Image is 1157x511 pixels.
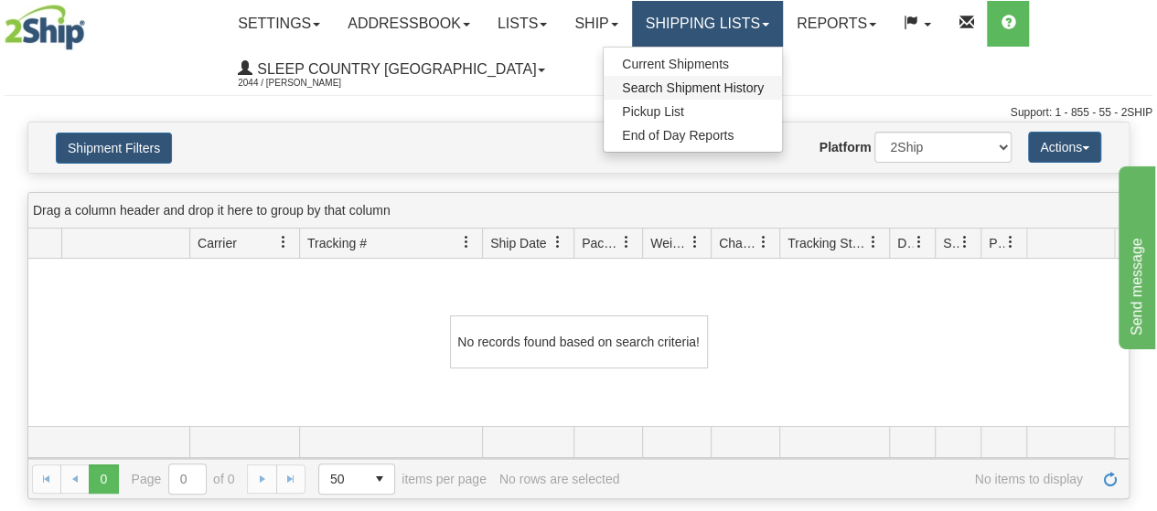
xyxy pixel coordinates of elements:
[5,105,1152,121] div: Support: 1 - 855 - 55 - 2SHIP
[198,234,237,252] span: Carrier
[1115,162,1155,348] iframe: chat widget
[268,227,299,258] a: Carrier filter column settings
[89,464,118,494] span: Page 0
[611,227,642,258] a: Packages filter column settings
[604,100,782,123] a: Pickup List
[1028,132,1101,163] button: Actions
[224,1,334,47] a: Settings
[451,227,482,258] a: Tracking # filter column settings
[949,227,980,258] a: Shipment Issues filter column settings
[56,133,172,164] button: Shipment Filters
[14,11,169,33] div: Send message
[632,472,1083,486] span: No items to display
[748,227,779,258] a: Charge filter column settings
[604,123,782,147] a: End of Day Reports
[238,74,375,92] span: 2044 / [PERSON_NAME]
[787,234,867,252] span: Tracking Status
[622,104,684,119] span: Pickup List
[484,1,561,47] a: Lists
[28,193,1129,229] div: grid grouping header
[989,234,1004,252] span: Pickup Status
[582,234,620,252] span: Packages
[783,1,890,47] a: Reports
[499,472,620,486] div: No rows are selected
[542,227,573,258] a: Ship Date filter column settings
[719,234,757,252] span: Charge
[995,227,1026,258] a: Pickup Status filter column settings
[680,227,711,258] a: Weight filter column settings
[330,470,354,488] span: 50
[490,234,546,252] span: Ship Date
[622,57,729,71] span: Current Shipments
[858,227,889,258] a: Tracking Status filter column settings
[604,76,782,100] a: Search Shipment History
[5,5,85,50] img: logo2044.jpg
[224,47,559,92] a: Sleep Country [GEOGRAPHIC_DATA] 2044 / [PERSON_NAME]
[365,464,394,494] span: select
[318,463,487,495] span: items per page
[252,61,536,77] span: Sleep Country [GEOGRAPHIC_DATA]
[622,128,734,143] span: End of Day Reports
[622,80,764,95] span: Search Shipment History
[561,1,631,47] a: Ship
[307,234,367,252] span: Tracking #
[897,234,913,252] span: Delivery Status
[604,52,782,76] a: Current Shipments
[450,315,708,368] div: No records found based on search criteria!
[632,1,783,47] a: Shipping lists
[132,463,235,495] span: Page of 0
[334,1,484,47] a: Addressbook
[1096,464,1125,494] a: Refresh
[904,227,935,258] a: Delivery Status filter column settings
[650,234,689,252] span: Weight
[943,234,959,252] span: Shipment Issues
[318,463,395,495] span: Page sizes drop down
[820,138,872,156] label: Platform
